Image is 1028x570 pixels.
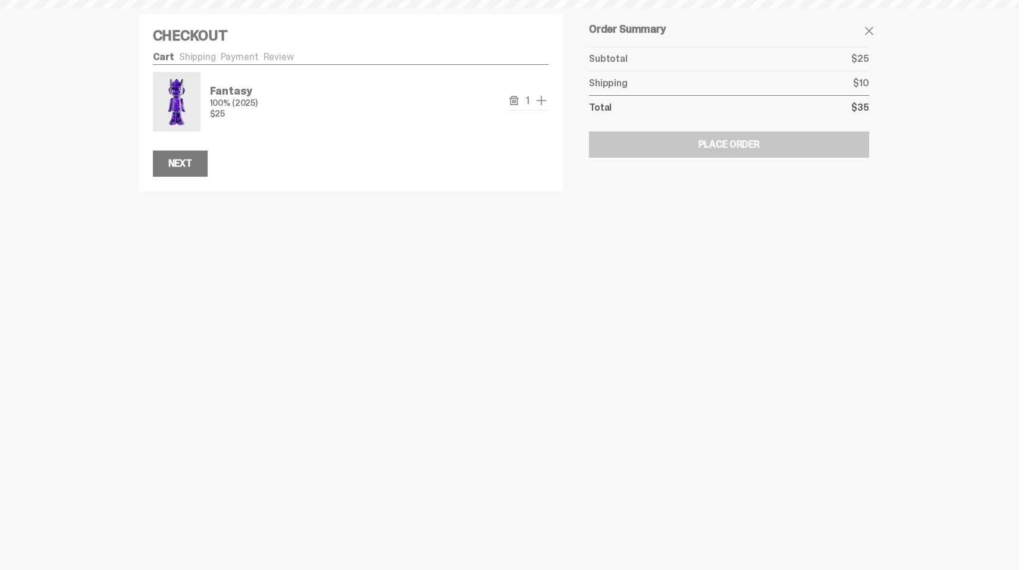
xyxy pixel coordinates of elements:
[168,159,192,168] div: Next
[534,93,549,108] button: add one
[851,103,869,112] p: $35
[507,93,521,108] button: remove
[155,74,198,129] img: Fantasy
[521,95,534,106] span: 1
[589,131,869,158] button: Place Order
[153,29,549,43] h4: Checkout
[153,151,208,177] button: Next
[589,24,869,35] h5: Order Summary
[210,109,258,118] p: $25
[589,79,628,88] p: Shipping
[853,79,869,88] p: $10
[589,54,628,64] p: Subtotal
[210,86,258,96] p: Fantasy
[179,51,216,63] a: Shipping
[589,103,612,112] p: Total
[153,51,174,63] a: Cart
[851,54,869,64] p: $25
[210,99,258,107] p: 100% (2025)
[698,140,760,149] div: Place Order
